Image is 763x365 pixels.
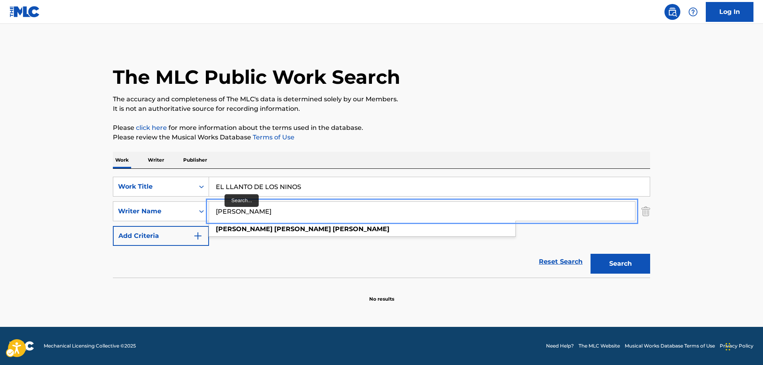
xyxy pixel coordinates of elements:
[720,342,753,350] a: Privacy Policy
[113,65,400,89] h1: The MLC Public Work Search
[251,133,294,141] a: Terms of Use
[113,133,650,142] p: Please review the Musical Works Database
[209,202,635,221] input: Search...
[193,231,203,241] img: 9d2ae6d4665cec9f34b9.svg
[145,152,167,168] p: Writer
[44,342,136,350] span: Mechanical Licensing Collective © 2025
[546,342,574,350] a: Need Help?
[726,335,730,359] div: Drag
[181,152,209,168] p: Publisher
[706,2,753,22] a: Log In
[209,177,650,196] input: Search...
[118,207,190,216] div: Writer Name
[113,104,650,114] p: It is not an authoritative source for recording information.
[625,342,715,350] a: Musical Works Database Terms of Use
[136,124,167,131] a: click here
[668,7,677,17] img: search
[113,226,209,246] button: Add Criteria
[535,253,587,270] a: Reset Search
[113,123,650,133] p: Please for more information about the terms used in the database.
[216,225,273,233] strong: [PERSON_NAME]
[113,152,131,168] p: Work
[113,177,650,278] form: Search Form
[741,241,763,305] iframe: Iframe | Resource Center
[579,342,620,350] a: The MLC Website
[274,225,331,233] strong: [PERSON_NAME]
[723,327,763,365] iframe: Hubspot Iframe
[113,95,650,104] p: The accuracy and completeness of The MLC's data is determined solely by our Members.
[723,327,763,365] div: Chat Widget
[641,201,650,221] img: Delete Criterion
[10,6,40,17] img: MLC Logo
[688,7,698,17] img: help
[369,286,394,303] p: No results
[118,182,190,191] div: Work Title
[10,341,34,351] img: logo
[333,225,389,233] strong: [PERSON_NAME]
[591,254,650,274] button: Search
